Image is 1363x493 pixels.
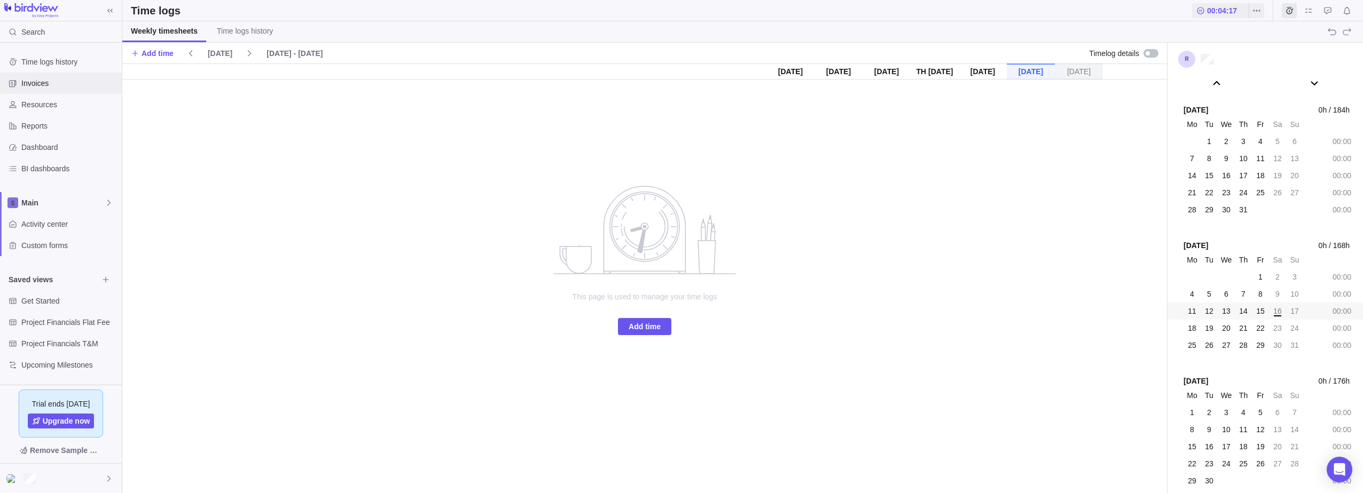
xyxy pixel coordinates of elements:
div: Fr [1253,388,1268,403]
span: Project Financials T&M [21,338,117,349]
a: Time logs [1282,8,1297,17]
span: 00:04:17 [1192,3,1249,18]
span: 12 [1205,306,1213,316]
span: 8 [1258,289,1263,299]
div: [DATE] [766,63,814,79]
span: 29 [1256,340,1265,351]
span: 24 [1290,323,1299,333]
div: Su [1287,388,1302,403]
a: Notifications [1339,8,1354,17]
span: 26 [1273,187,1282,198]
span: 2 [1207,407,1211,418]
div: 00:00 [1330,338,1354,353]
span: 27 [1273,458,1282,469]
div: Mo [1185,252,1200,267]
span: 22 [1188,458,1196,469]
span: 23 [1222,187,1231,198]
span: 13 [1222,306,1231,316]
span: 0h / 184h [1319,105,1350,116]
div: 00:00 [1330,304,1354,319]
div: Tu [1202,252,1217,267]
span: 22 [1205,187,1213,198]
span: 16 [1273,306,1282,316]
span: 7 [1292,407,1297,418]
div: We [1219,252,1234,267]
div: 00:00 [1330,168,1354,183]
span: 7 [1241,289,1245,299]
span: The action will be redone: changing the activity dates [1339,25,1354,39]
span: 20 [1273,441,1282,452]
span: 2 [1275,272,1280,282]
div: Fr [1253,117,1268,132]
span: [DATE] [1184,376,1208,387]
span: Timelog details [1089,48,1139,59]
a: Weekly timesheets [122,21,206,42]
span: 1 [1258,272,1263,282]
span: 1 [1207,136,1211,147]
span: 17 [1239,170,1248,181]
h2: Time logs [131,3,181,18]
img: logo [4,3,58,18]
span: 15 [1205,170,1213,181]
span: 20 [1222,323,1231,333]
span: 18 [1256,170,1265,181]
span: Main [21,197,105,208]
div: Mo [1185,388,1200,403]
div: Rob [6,472,19,485]
span: 4 [1190,289,1194,299]
div: [DATE] [1055,63,1103,79]
div: 00:00 [1330,151,1354,166]
span: 23 [1273,323,1282,333]
a: Approval requests [1320,8,1335,17]
span: Add time [629,320,661,333]
div: Sa [1270,117,1285,132]
span: 15 [1256,306,1265,316]
span: 18 [1188,323,1196,333]
span: 17 [1222,441,1231,452]
span: 5 [1258,407,1263,418]
div: 00:00 [1330,321,1354,336]
span: Project Financials Flat Fee [21,317,117,328]
span: Add time [142,48,174,59]
span: 10 [1290,289,1299,299]
span: 11 [1256,153,1265,164]
span: 5 [1275,136,1280,147]
div: Sa [1270,252,1285,267]
span: 13 [1273,424,1282,435]
span: 21 [1290,441,1299,452]
span: Weekly timesheets [131,26,198,36]
span: 1 [1190,407,1194,418]
div: 00:00 [1330,422,1354,437]
span: 28 [1290,458,1299,469]
span: The action will be undone: changing the activity dates [1325,25,1339,39]
div: Tu [1202,117,1217,132]
div: Mo [1185,117,1200,132]
span: Trial ends [DATE] [32,399,90,409]
span: 12 [1273,153,1282,164]
span: 21 [1188,187,1196,198]
span: 13 [1290,153,1299,164]
span: Upcoming Milestones [21,360,117,370]
span: 9 [1275,289,1280,299]
span: 25 [1188,340,1196,351]
div: Sa [1270,388,1285,403]
div: [DATE] [1007,63,1055,79]
div: Su [1287,252,1302,267]
div: 00:00 [1330,287,1354,301]
div: 00:00 [1330,134,1354,149]
span: 24 [1222,458,1231,469]
span: Browse views [98,272,113,287]
span: 3 [1292,272,1297,282]
span: [DATE] [1184,240,1208,251]
div: Th [1236,388,1251,403]
span: 30 [1205,475,1213,486]
span: 25 [1256,187,1265,198]
span: 12 [1256,424,1265,435]
span: 26 [1256,458,1265,469]
span: 0h / 168h [1319,240,1350,251]
span: 9 [1224,153,1228,164]
div: Fr [1253,252,1268,267]
span: Time logs history [217,26,273,36]
span: My assignments [1301,3,1316,18]
span: 19 [1256,441,1265,452]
